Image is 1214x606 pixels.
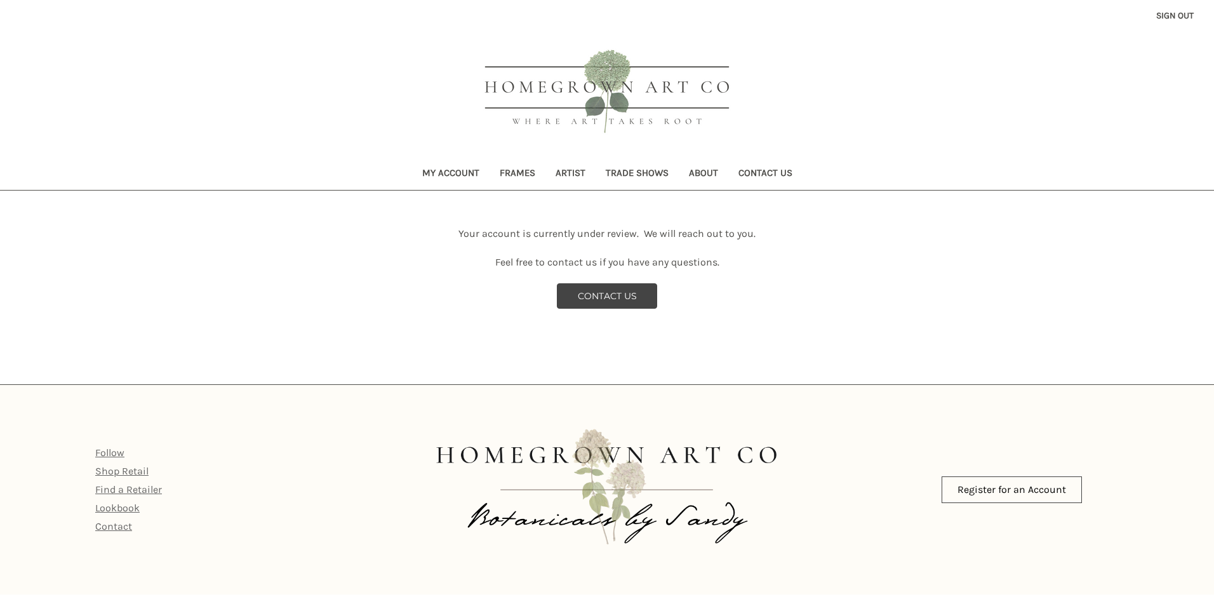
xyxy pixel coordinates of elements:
[545,159,596,190] a: Artist
[95,502,140,515] a: Lookbook
[557,283,658,309] a: CONTACT US
[464,36,750,150] img: HOMEGROWN ART CO
[596,159,679,190] a: Trade Shows
[495,256,719,268] span: Feel free to contact us if you have any questions.
[728,159,803,190] a: Contact Us
[95,484,162,496] a: Find a Retailer
[95,466,149,478] a: Shop Retail
[942,477,1082,504] a: Register for an Account
[679,159,728,190] a: About
[490,159,545,190] a: Frames
[458,227,756,239] span: Your account is currently under review. We will reach out to you.
[95,521,132,533] a: Contact
[412,159,490,190] a: My Account
[95,447,124,459] a: Follow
